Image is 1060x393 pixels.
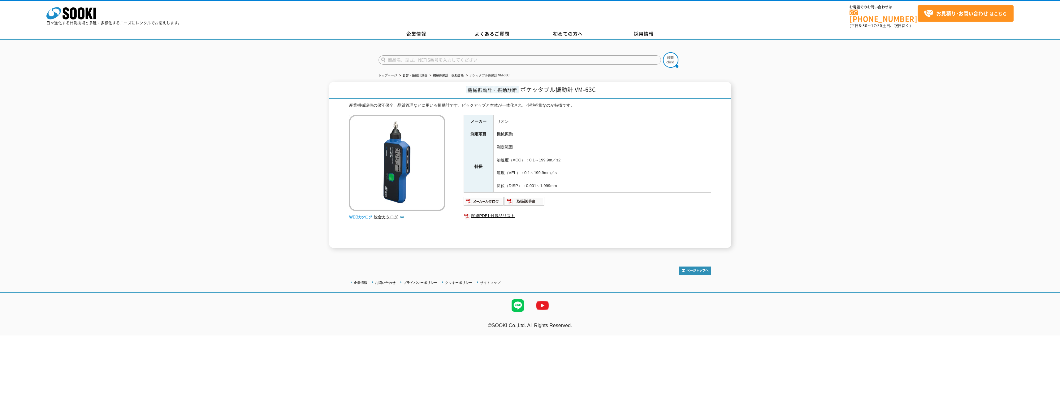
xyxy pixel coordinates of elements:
a: メーカーカタログ [464,200,504,205]
a: テストMail [1036,329,1060,335]
img: メーカーカタログ [464,196,504,206]
a: よくあるご質問 [454,29,530,39]
span: 初めての方へ [553,30,583,37]
img: トップページへ [679,267,711,275]
td: 機械振動 [493,128,711,141]
div: 産業機械設備の保守保全、品質管理などに用いる振動計です。ピックアップと本体が一体化され、小型軽量なのが特徴です。 [349,102,711,109]
span: 17:30 [871,23,882,28]
a: 採用情報 [606,29,682,39]
img: LINE [505,293,530,318]
li: ポケッタブル振動計 VM-63C [465,72,509,79]
span: 機械振動計・振動診断 [466,86,519,93]
span: はこちら [924,9,1007,18]
td: リオン [493,115,711,128]
td: 測定範囲 加速度（ACC）：0.1～199.9m／s2 速度（VEL）：0.1～199.9mm／s 変位（DISP）：0.001～1.999mm [493,141,711,193]
img: btn_search.png [663,52,678,68]
input: 商品名、型式、NETIS番号を入力してください [379,55,661,65]
span: 8:50 [859,23,867,28]
a: 取扱説明書 [504,200,545,205]
a: 初めての方へ [530,29,606,39]
a: [PHONE_NUMBER] [850,10,918,22]
a: サイトマップ [480,281,500,284]
a: お見積り･お問い合わせはこちら [918,5,1014,22]
a: トップページ [379,74,397,77]
a: クッキーポリシー [445,281,472,284]
span: (平日 ～ 土日、祝日除く) [850,23,911,28]
p: 日々進化する計測技術と多種・多様化するニーズにレンタルでお応えします。 [46,21,182,25]
img: ポケッタブル振動計 VM-63C [349,115,445,211]
a: 企業情報 [354,281,367,284]
a: 総合カタログ [374,215,404,219]
span: お電話でのお問い合わせは [850,5,918,9]
a: 関連PDF1 付属品リスト [464,212,711,220]
img: YouTube [530,293,555,318]
th: 特長 [464,141,493,193]
a: 機械振動計・振動診断 [433,74,464,77]
a: プライバシーポリシー [403,281,437,284]
img: 取扱説明書 [504,196,545,206]
a: 企業情報 [379,29,454,39]
a: お問い合わせ [375,281,396,284]
th: メーカー [464,115,493,128]
a: 音響・振動計測器 [403,74,427,77]
span: ポケッタブル振動計 VM-63C [520,85,596,94]
img: webカタログ [349,214,372,220]
th: 測定項目 [464,128,493,141]
strong: お見積り･お問い合わせ [936,10,988,17]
